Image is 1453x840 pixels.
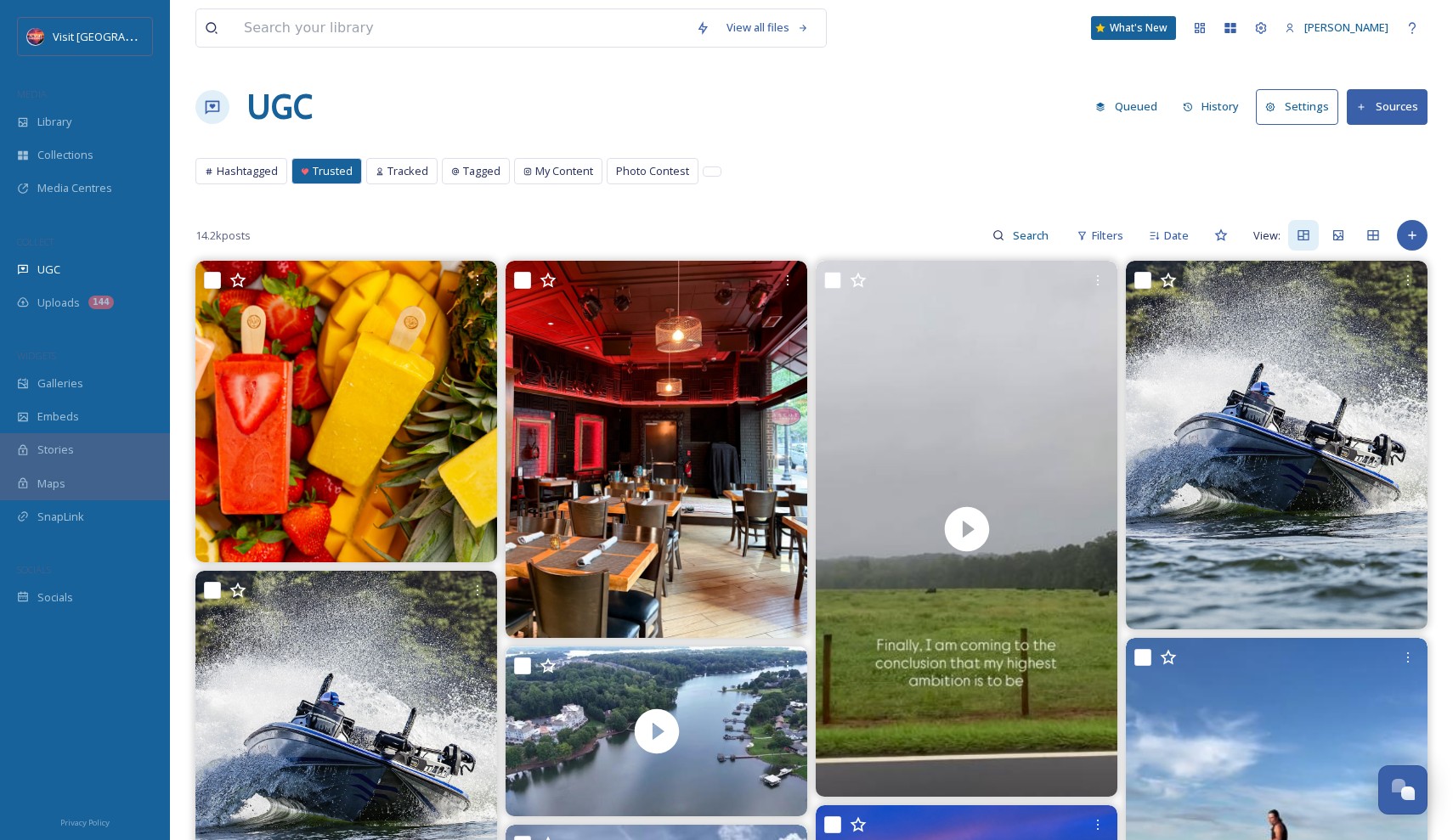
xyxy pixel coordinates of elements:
span: Privacy Policy [60,817,110,828]
a: Queued [1087,90,1174,123]
span: Galleries [37,375,83,392]
span: Trusted [313,163,353,179]
a: Settings [1256,89,1347,124]
span: SOCIALS [17,563,51,576]
span: Visit [GEOGRAPHIC_DATA][PERSON_NAME] [53,28,269,44]
button: Queued [1087,90,1166,123]
img: thumbnail [816,261,1117,797]
a: What's New [1091,16,1176,40]
button: Settings [1256,89,1338,124]
a: UGC [246,82,313,132]
span: Date [1164,228,1189,244]
span: 14.2k posts [195,228,251,244]
a: [PERSON_NAME] [1276,11,1397,44]
span: Photo Contest [616,163,689,179]
video: Soaking up the sun and good vibes on lake time! ☀️ Lake days are the best days. #mooresvillenc #l... [506,646,807,816]
span: Media Centres [37,180,112,196]
span: Collections [37,147,93,163]
a: Privacy Policy [60,811,110,832]
img: 📣 We will be closed on Labor Day (Monday, Sept. 2nd) to give our team a well-deserved break. Back... [506,261,807,638]
span: MEDIA [17,87,47,100]
span: Socials [37,589,73,606]
img: Logo%20Image.png [27,28,44,45]
span: Tracked [387,163,428,179]
img: Phoenix Friday = hydraulic jack plate + digital controls + raw horsepower. Translation: zero excu... [1126,261,1428,629]
span: SnapLink [37,509,84,525]
span: Hashtagged [217,163,278,179]
span: My Content [535,163,593,179]
input: Search your library [235,9,687,47]
img: thumbnail [506,646,807,816]
button: Sources [1347,89,1428,124]
input: Search [1004,218,1060,252]
span: Embeds [37,409,79,425]
span: UGC [37,262,60,278]
button: Open Chat [1378,765,1428,815]
span: Filters [1092,228,1123,244]
span: Uploads [37,295,80,311]
img: Deliciously refreshing 🍓🥭 Try our Strawberry Sorbet and Mango Sorbet Paletas! 📍Visit us today! - ... [195,261,497,562]
span: Library [37,114,71,130]
button: History [1174,90,1248,123]
a: History [1174,90,1257,123]
div: 144 [88,296,114,309]
span: View: [1253,228,1281,244]
span: [PERSON_NAME] [1304,20,1388,35]
span: Tagged [463,163,500,179]
span: Stories [37,442,74,458]
span: COLLECT [17,235,54,248]
span: WIDGETS [17,349,56,362]
span: Maps [37,476,65,492]
video: to accept myself fully 💫🕊️ #selfhelp #narrativetherapy #counseling #davidsonnc #lakenorman #milka... [816,261,1117,797]
a: View all files [718,11,817,44]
